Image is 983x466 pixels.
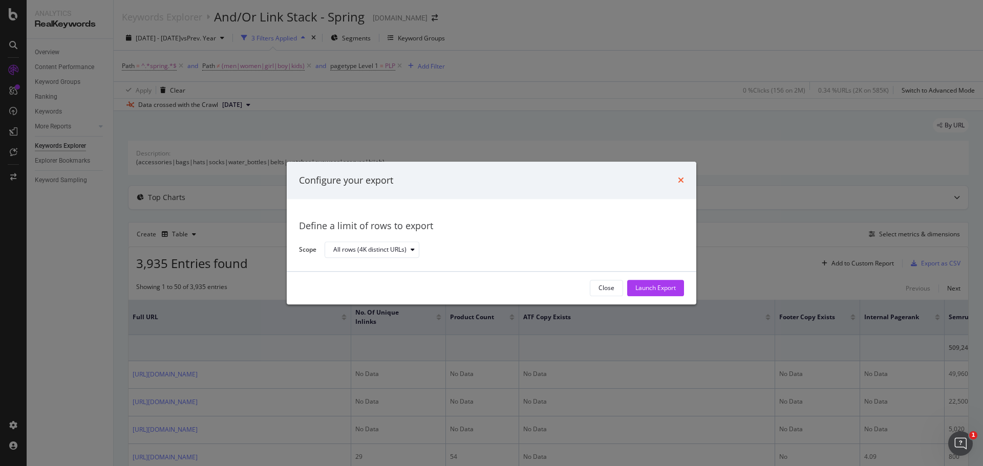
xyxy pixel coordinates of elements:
span: 1 [969,431,977,439]
button: All rows (4K distinct URLs) [325,242,419,258]
button: Launch Export [627,280,684,296]
div: times [678,174,684,187]
div: Launch Export [635,284,676,293]
div: Configure your export [299,174,393,187]
div: All rows (4K distinct URLs) [333,247,407,253]
iframe: Intercom live chat [948,431,973,456]
div: Define a limit of rows to export [299,220,684,233]
label: Scope [299,245,316,256]
div: Close [599,284,614,293]
button: Close [590,280,623,296]
div: modal [287,162,696,304]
